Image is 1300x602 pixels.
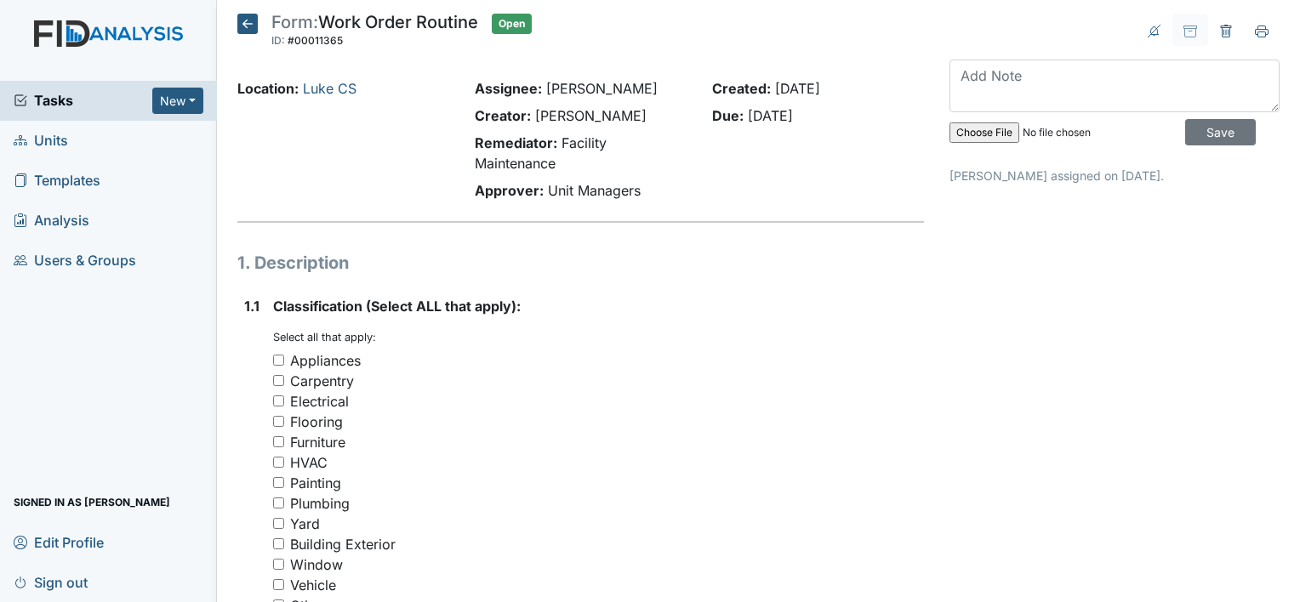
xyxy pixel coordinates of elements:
input: Yard [273,518,284,529]
input: Building Exterior [273,538,284,549]
strong: Due: [712,107,744,124]
span: Signed in as [PERSON_NAME] [14,489,170,515]
span: Form: [271,12,318,32]
span: Users & Groups [14,247,136,274]
input: Save [1185,119,1256,145]
button: New [152,88,203,114]
span: ID: [271,34,285,47]
span: Edit Profile [14,529,104,555]
div: Window [290,554,343,575]
input: Furniture [273,436,284,447]
label: 1.1 [244,296,259,316]
h1: 1. Description [237,250,924,275]
a: Tasks [14,90,152,111]
span: [PERSON_NAME] [535,107,647,124]
div: Building Exterior [290,534,396,554]
span: Classification (Select ALL that apply): [273,298,521,315]
span: #00011365 [288,34,343,47]
div: Flooring [290,412,343,432]
div: Electrical [290,391,349,412]
input: Carpentry [273,375,284,386]
div: Work Order Routine [271,14,478,51]
strong: Approver: [475,182,544,199]
span: Units [14,128,68,154]
span: [PERSON_NAME] [546,80,658,97]
span: Sign out [14,569,88,595]
strong: Creator: [475,107,531,124]
strong: Remediator: [475,134,557,151]
div: Yard [290,514,320,534]
div: Painting [290,473,341,493]
div: HVAC [290,452,328,473]
strong: Created: [712,80,771,97]
div: Plumbing [290,493,350,514]
span: Unit Managers [548,182,641,199]
input: Appliances [273,355,284,366]
input: Vehicle [273,579,284,590]
input: Window [273,559,284,570]
p: [PERSON_NAME] assigned on [DATE]. [949,167,1280,185]
input: HVAC [273,457,284,468]
strong: Location: [237,80,299,97]
div: Vehicle [290,575,336,595]
input: Plumbing [273,497,284,508]
span: Open [492,14,532,34]
span: Templates [14,168,100,194]
span: [DATE] [748,107,793,124]
strong: Assignee: [475,80,542,97]
input: Painting [273,477,284,488]
div: Furniture [290,432,345,452]
span: Analysis [14,207,89,234]
small: Select all that apply: [273,331,376,344]
span: [DATE] [775,80,820,97]
input: Flooring [273,416,284,427]
div: Carpentry [290,371,354,391]
div: Appliances [290,350,361,371]
a: Luke CS [303,80,356,97]
input: Electrical [273,395,284,406]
